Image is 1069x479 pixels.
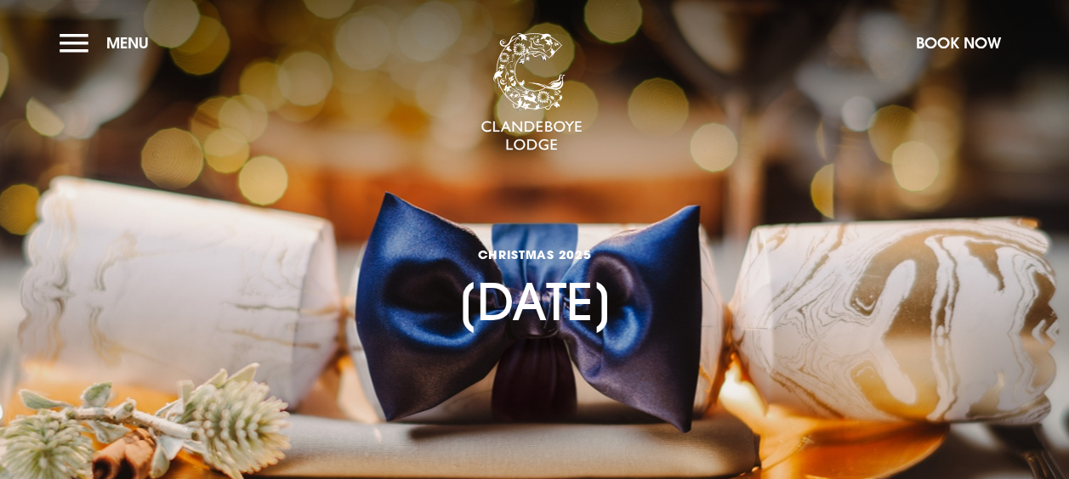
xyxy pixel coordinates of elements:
[457,246,613,262] span: CHRISTMAS 2025
[457,186,613,332] h1: [DATE]
[106,33,149,53] span: Menu
[60,25,157,61] button: Menu
[480,33,583,152] img: Clandeboye Lodge
[907,25,1009,61] button: Book Now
